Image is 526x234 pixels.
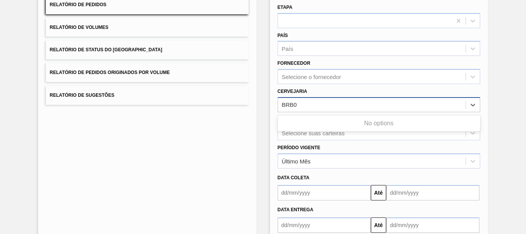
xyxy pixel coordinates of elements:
span: Relatório de Pedidos [50,2,106,7]
input: dd/mm/yyyy [386,217,479,233]
div: País [282,45,293,52]
button: Relatório de Volumes [46,18,248,37]
span: Relatório de Status do [GEOGRAPHIC_DATA] [50,47,162,52]
button: Até [371,185,386,200]
button: Relatório de Sugestões [46,86,248,105]
div: Selecione suas carteiras [282,130,345,136]
span: Data entrega [278,207,313,212]
label: Cervejaria [278,89,307,94]
span: Relatório de Sugestões [50,93,114,98]
label: País [278,33,288,38]
button: Relatório de Pedidos Originados por Volume [46,63,248,82]
label: Etapa [278,5,293,10]
span: Data coleta [278,175,310,180]
input: dd/mm/yyyy [278,185,371,200]
div: Selecione o fornecedor [282,74,341,80]
input: dd/mm/yyyy [278,217,371,233]
div: No options [278,117,480,130]
button: Relatório de Status do [GEOGRAPHIC_DATA] [46,40,248,59]
input: dd/mm/yyyy [386,185,479,200]
div: Último Mês [282,158,311,164]
label: Fornecedor [278,61,310,66]
label: Período Vigente [278,145,320,150]
span: Relatório de Volumes [50,25,108,30]
span: Relatório de Pedidos Originados por Volume [50,70,170,75]
button: Até [371,217,386,233]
